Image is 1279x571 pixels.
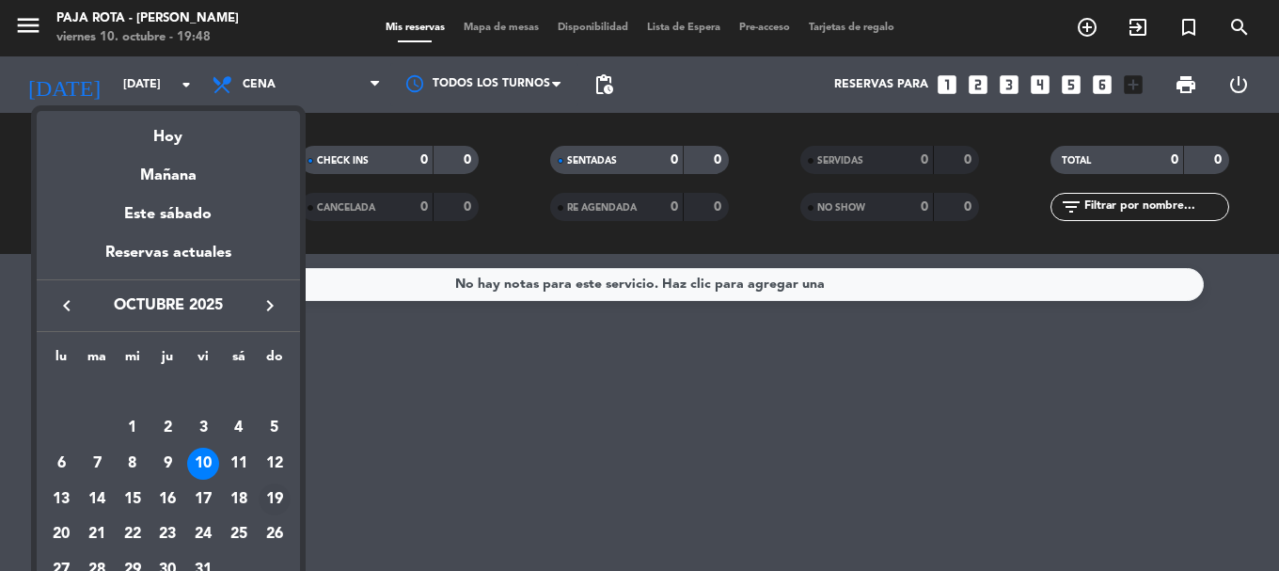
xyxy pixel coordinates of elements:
[259,448,291,480] div: 12
[187,519,219,551] div: 24
[50,293,84,318] button: keyboard_arrow_left
[44,346,80,375] th: lunes
[45,519,77,551] div: 20
[187,448,219,480] div: 10
[44,482,80,517] td: 13 de octubre de 2025
[79,482,115,517] td: 14 de octubre de 2025
[117,448,149,480] div: 8
[37,188,300,241] div: Este sábado
[151,448,183,480] div: 9
[115,517,150,553] td: 22 de octubre de 2025
[55,294,78,317] i: keyboard_arrow_left
[221,482,257,517] td: 18 de octubre de 2025
[150,517,186,553] td: 23 de octubre de 2025
[257,346,292,375] th: domingo
[115,446,150,482] td: 8 de octubre de 2025
[257,411,292,447] td: 5 de octubre de 2025
[259,484,291,515] div: 19
[185,411,221,447] td: 3 de octubre de 2025
[185,346,221,375] th: viernes
[37,111,300,150] div: Hoy
[79,346,115,375] th: martes
[223,484,255,515] div: 18
[115,346,150,375] th: miércoles
[79,446,115,482] td: 7 de octubre de 2025
[150,446,186,482] td: 9 de octubre de 2025
[221,411,257,447] td: 4 de octubre de 2025
[45,484,77,515] div: 13
[187,484,219,515] div: 17
[257,517,292,553] td: 26 de octubre de 2025
[117,519,149,551] div: 22
[185,482,221,517] td: 17 de octubre de 2025
[79,517,115,553] td: 21 de octubre de 2025
[223,448,255,480] div: 11
[151,484,183,515] div: 16
[221,346,257,375] th: sábado
[257,482,292,517] td: 19 de octubre de 2025
[117,412,149,444] div: 1
[44,375,292,411] td: OCT.
[115,411,150,447] td: 1 de octubre de 2025
[223,412,255,444] div: 4
[259,519,291,551] div: 26
[253,293,287,318] button: keyboard_arrow_right
[257,446,292,482] td: 12 de octubre de 2025
[151,519,183,551] div: 23
[117,484,149,515] div: 15
[151,412,183,444] div: 2
[37,241,300,279] div: Reservas actuales
[45,448,77,480] div: 6
[81,519,113,551] div: 21
[37,150,300,188] div: Mañana
[150,346,186,375] th: jueves
[150,411,186,447] td: 2 de octubre de 2025
[44,446,80,482] td: 6 de octubre de 2025
[187,412,219,444] div: 3
[185,446,221,482] td: 10 de octubre de 2025
[44,517,80,553] td: 20 de octubre de 2025
[259,412,291,444] div: 5
[221,446,257,482] td: 11 de octubre de 2025
[84,293,253,318] span: octubre 2025
[150,482,186,517] td: 16 de octubre de 2025
[223,519,255,551] div: 25
[81,448,113,480] div: 7
[259,294,281,317] i: keyboard_arrow_right
[115,482,150,517] td: 15 de octubre de 2025
[221,517,257,553] td: 25 de octubre de 2025
[185,517,221,553] td: 24 de octubre de 2025
[81,484,113,515] div: 14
